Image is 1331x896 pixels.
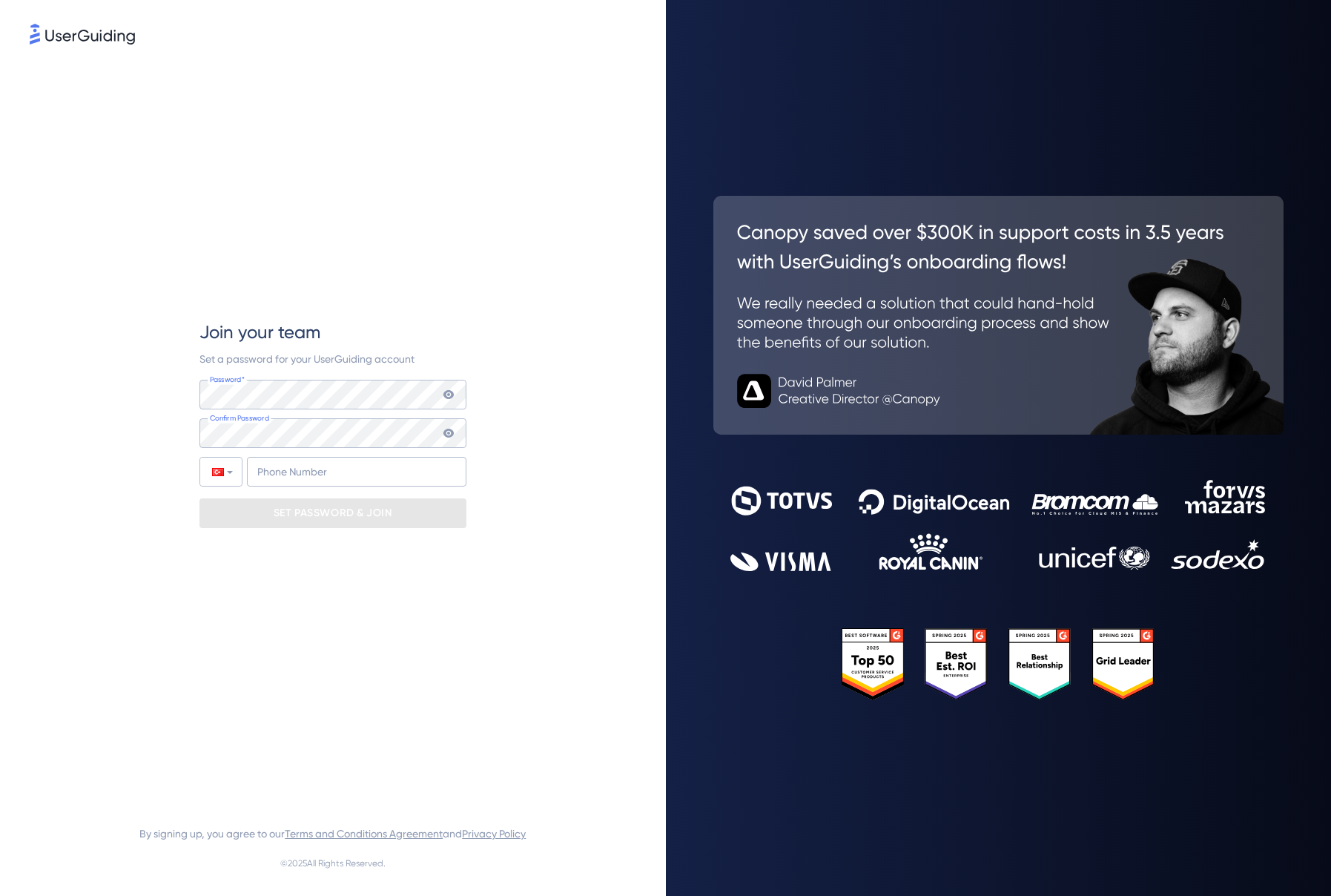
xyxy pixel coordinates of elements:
[713,196,1284,435] img: 26c0aa7c25a843aed4baddd2b5e0fa68.svg
[199,320,320,344] span: Join your team
[462,828,526,840] a: Privacy Policy
[247,457,466,487] input: Phone Number
[30,24,135,45] img: 8faab4ba6bc7696a72372aa768b0286c.svg
[730,480,1266,571] img: 9302ce2ac39453076f5bc0f2f2ca889b.svg
[274,501,392,525] p: SET PASSWORD & JOIN
[200,458,242,486] div: Turkey: + 90
[199,353,415,365] span: Set a password for your UserGuiding account
[285,828,443,840] a: Terms and Conditions Agreement
[842,628,1155,700] img: 25303e33045975176eb484905ab012ff.svg
[139,825,526,843] span: By signing up, you agree to our and
[280,854,386,872] span: © 2025 All Rights Reserved.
